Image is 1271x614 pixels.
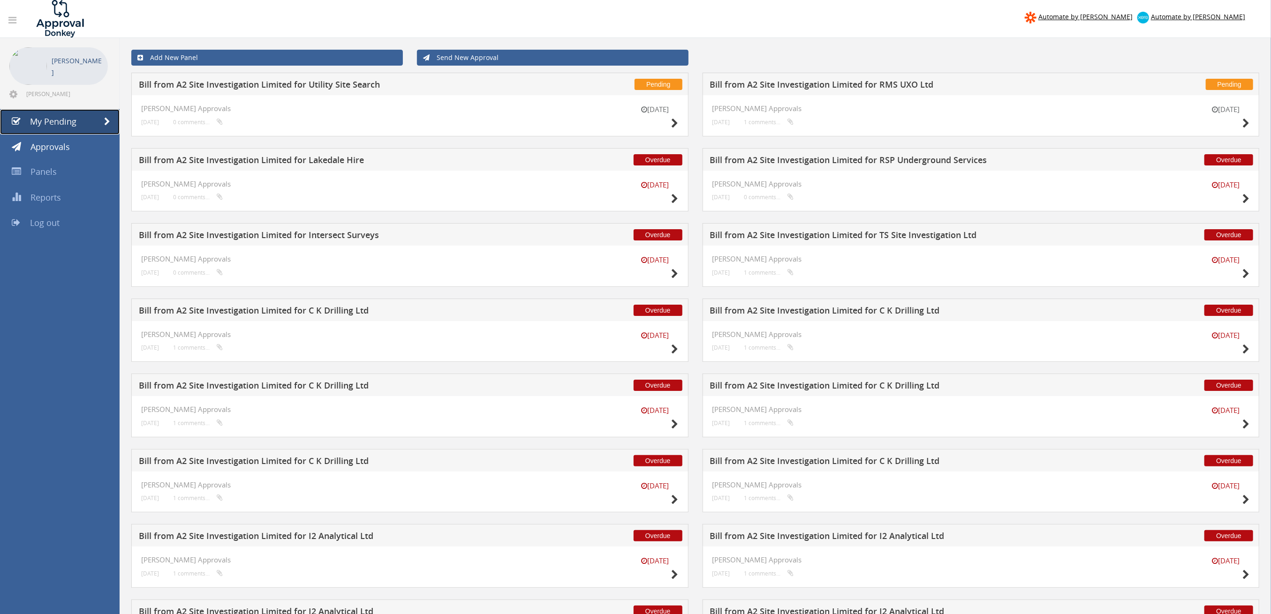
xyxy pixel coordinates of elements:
small: 0 comments... [173,119,223,126]
small: [DATE] [141,344,159,351]
h4: [PERSON_NAME] Approvals [141,255,679,263]
span: Pending [1206,79,1253,90]
h5: Bill from A2 Site Investigation Limited for RSP Underground Services [710,156,1089,167]
span: Log out [30,217,60,228]
small: [DATE] [1203,481,1249,491]
span: Overdue [1204,305,1253,316]
h5: Bill from A2 Site Investigation Limited for Utility Site Search [139,80,518,92]
img: xero-logo.png [1137,12,1149,23]
a: Add New Panel [131,50,403,66]
small: 1 comments... [173,570,223,577]
small: 1 comments... [173,344,223,351]
span: Overdue [1204,455,1253,466]
h4: [PERSON_NAME] Approvals [712,330,1250,338]
h5: Bill from A2 Site Investigation Limited for C K Drilling Ltd [710,306,1089,318]
h4: [PERSON_NAME] Approvals [141,405,679,413]
img: zapier-logomark.png [1025,12,1036,23]
span: Overdue [634,229,682,240]
small: [DATE] [1203,105,1249,114]
small: [DATE] [1203,556,1249,566]
a: Send New Approval [417,50,688,66]
small: [DATE] [141,194,159,201]
small: 0 comments... [173,194,223,201]
span: Overdue [1204,380,1253,391]
h5: Bill from A2 Site Investigation Limited for I2 Analytical Ltd [710,532,1089,543]
small: 1 comments... [173,419,223,427]
h4: [PERSON_NAME] Approvals [712,556,1250,564]
small: [DATE] [712,570,730,577]
span: Overdue [1204,530,1253,541]
h4: [PERSON_NAME] Approvals [141,180,679,188]
small: 1 comments... [744,119,794,126]
span: Approvals [30,141,70,152]
span: [PERSON_NAME][EMAIL_ADDRESS][PERSON_NAME][DOMAIN_NAME] [26,90,106,97]
small: [DATE] [712,119,730,126]
h5: Bill from A2 Site Investigation Limited for RMS UXO Ltd [710,80,1089,92]
span: Overdue [1204,229,1253,240]
h5: Bill from A2 Site Investigation Limited for TS Site Investigation Ltd [710,231,1089,242]
small: [DATE] [141,269,159,276]
h4: [PERSON_NAME] Approvals [141,556,679,564]
h5: Bill from A2 Site Investigation Limited for C K Drilling Ltd [139,306,518,318]
small: 1 comments... [744,269,794,276]
small: [DATE] [632,105,679,114]
small: [DATE] [712,269,730,276]
h4: [PERSON_NAME] Approvals [141,481,679,489]
h5: Bill from A2 Site Investigation Limited for C K Drilling Ltd [139,381,518,393]
small: [DATE] [712,494,730,502]
span: Overdue [634,154,682,165]
small: [DATE] [712,194,730,201]
small: [DATE] [1203,405,1249,415]
small: [DATE] [141,570,159,577]
small: 1 comments... [173,494,223,502]
small: 1 comments... [744,494,794,502]
span: Overdue [634,380,682,391]
h5: Bill from A2 Site Investigation Limited for Intersect Surveys [139,231,518,242]
h4: [PERSON_NAME] Approvals [712,405,1250,413]
h5: Bill from A2 Site Investigation Limited for C K Drilling Ltd [710,381,1089,393]
small: [DATE] [1203,180,1249,190]
h5: Bill from A2 Site Investigation Limited for C K Drilling Ltd [710,457,1089,468]
h5: Bill from A2 Site Investigation Limited for I2 Analytical Ltd [139,532,518,543]
span: Overdue [634,305,682,316]
small: [DATE] [141,494,159,502]
small: 1 comments... [744,419,794,427]
span: Automate by [PERSON_NAME] [1151,12,1245,21]
p: [PERSON_NAME] [52,55,103,78]
small: 1 comments... [744,344,794,351]
small: [DATE] [712,344,730,351]
small: [DATE] [712,419,730,427]
small: 1 comments... [744,570,794,577]
small: [DATE] [141,419,159,427]
span: Overdue [634,455,682,466]
small: [DATE] [632,481,679,491]
span: Pending [635,79,682,90]
h5: Bill from A2 Site Investigation Limited for C K Drilling Ltd [139,457,518,468]
small: [DATE] [632,556,679,566]
h4: [PERSON_NAME] Approvals [712,255,1250,263]
small: [DATE] [632,330,679,340]
h4: [PERSON_NAME] Approvals [712,481,1250,489]
small: [DATE] [1203,255,1249,265]
small: 0 comments... [744,194,794,201]
small: [DATE] [632,180,679,190]
small: 0 comments... [173,269,223,276]
small: [DATE] [1203,330,1249,340]
span: Panels [30,166,57,177]
span: Automate by [PERSON_NAME] [1038,12,1133,21]
span: Overdue [1204,154,1253,165]
h4: [PERSON_NAME] Approvals [141,330,679,338]
small: [DATE] [632,405,679,415]
small: [DATE] [632,255,679,265]
span: My Pending [30,116,76,127]
h4: [PERSON_NAME] Approvals [141,105,679,112]
h5: Bill from A2 Site Investigation Limited for Lakedale Hire [139,156,518,167]
small: [DATE] [141,119,159,126]
h4: [PERSON_NAME] Approvals [712,105,1250,112]
h4: [PERSON_NAME] Approvals [712,180,1250,188]
span: Overdue [634,530,682,541]
span: Reports [30,192,61,203]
